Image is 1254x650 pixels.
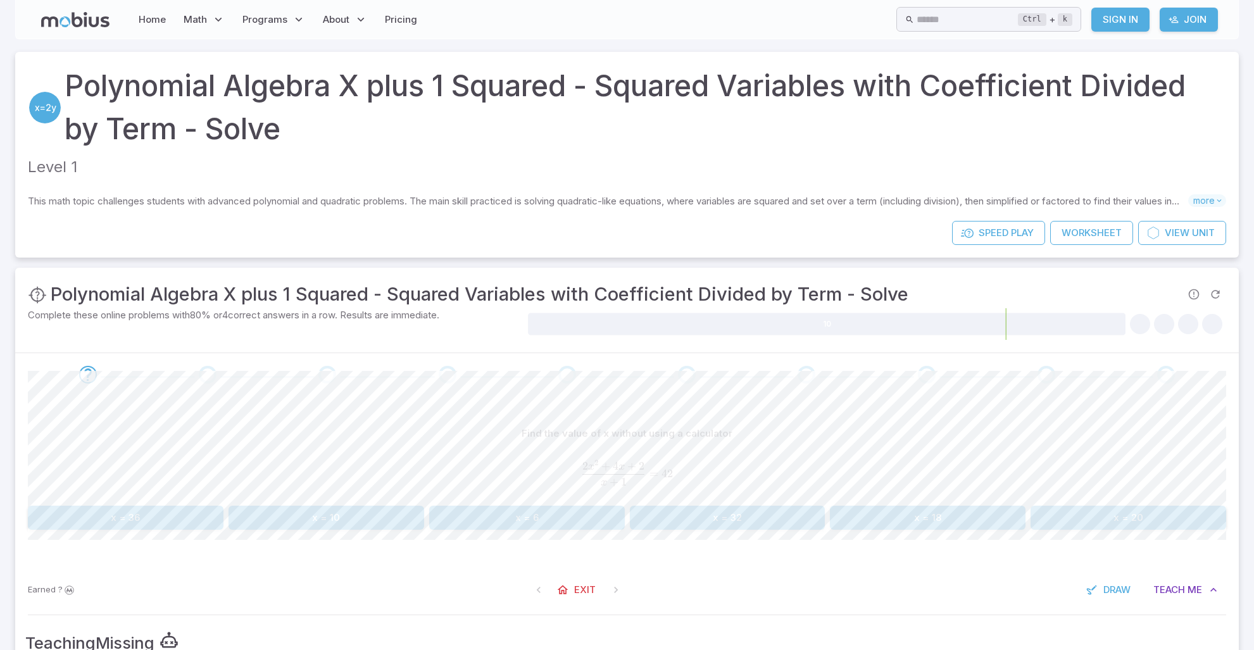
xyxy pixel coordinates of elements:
[627,459,636,473] span: +
[594,458,598,467] span: 2
[610,475,618,489] span: +
[1165,226,1189,240] span: View
[621,475,627,489] span: 1
[318,366,336,384] div: Go to the next question
[28,584,76,596] p: Sign In to earn Mobius dollars
[1018,12,1072,27] div: +
[979,226,1008,240] span: Speed
[28,584,56,596] span: Earned
[79,366,97,384] div: Go to the next question
[1103,583,1131,597] span: Draw
[28,156,1226,179] p: Level 1
[582,459,588,473] span: 2
[661,467,673,480] span: 42
[1079,578,1139,602] button: Draw
[381,5,421,34] a: Pricing
[644,460,646,477] span: ​
[51,280,908,308] h3: Polynomial Algebra X plus 1 Squared - Squared Variables with Coefficient Divided by Term - Solve
[798,366,815,384] div: Go to the next question
[1188,583,1202,597] span: Me
[830,506,1025,530] button: x = 18
[952,221,1045,245] a: SpeedPlay
[601,477,607,488] span: x
[522,427,732,441] p: Find the value of x without using a calculator
[28,308,525,322] p: Complete these online problems with 80 % or 4 correct answers in a row. Results are immediate.
[649,467,658,480] span: =
[1091,8,1150,32] a: Sign In
[1183,284,1205,305] span: Report an issue with the question
[601,459,610,473] span: +
[630,506,825,530] button: x = 32
[28,506,223,530] button: x = 36
[184,13,207,27] span: Math
[1018,13,1046,26] kbd: Ctrl
[1205,284,1226,305] span: Refresh Question
[1144,578,1226,602] button: TeachMe
[618,461,625,472] span: x
[135,5,170,34] a: Home
[678,366,696,384] div: Go to the next question
[588,461,594,472] span: x
[439,366,456,384] div: Go to the next question
[28,194,1188,208] p: This math topic challenges students with advanced polynomial and quadratic problems. The main ski...
[918,366,936,384] div: Go to the next question
[1058,13,1072,26] kbd: k
[1031,506,1226,530] button: x = 20
[429,506,625,530] button: x = 6
[58,584,63,596] span: ?
[1138,221,1226,245] a: ViewUnit
[1050,221,1133,245] a: Worksheet
[1160,8,1218,32] a: Join
[527,578,550,601] span: On First Question
[1011,226,1034,240] span: Play
[65,65,1226,151] a: Polynomial Algebra X plus 1 Squared - Squared Variables with Coefficient Divided by Term - Solve
[242,13,287,27] span: Programs
[199,366,216,384] div: Go to the next question
[1192,226,1215,240] span: Unit
[550,578,605,602] a: Exit
[1157,366,1175,384] div: Go to the next question
[613,459,618,473] span: 4
[639,459,644,473] span: 2
[558,366,576,384] div: Go to the next question
[574,583,596,597] span: Exit
[229,506,424,530] button: x = 10
[1153,583,1185,597] span: Teach
[1038,366,1055,384] div: Go to the next question
[323,13,349,27] span: About
[28,91,62,125] a: Algebra
[605,578,627,601] span: On Latest Question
